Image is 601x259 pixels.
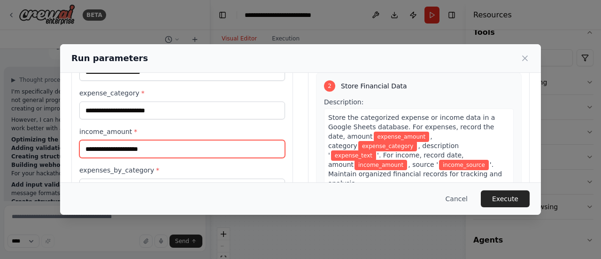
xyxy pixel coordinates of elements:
[328,133,432,149] span: , category
[324,80,335,92] div: 2
[438,190,475,207] button: Cancel
[328,161,502,187] span: '. Maintain organized financial records for tracking and analysis.
[439,160,489,170] span: Variable: income_source
[358,141,417,151] span: Variable: expense_category
[408,161,438,168] span: , source '
[328,114,495,140] span: Store the categorized expense or income data in a Google Sheets database. For expenses, record th...
[341,81,407,91] span: Store Financial Data
[324,98,363,106] span: Description:
[328,151,464,168] span: '. For income, record date, amount
[79,165,285,175] label: expenses_by_category
[71,52,148,65] h2: Run parameters
[354,160,407,170] span: Variable: income_amount
[481,190,530,207] button: Execute
[331,150,376,161] span: Variable: expense_text
[328,142,459,159] span: , description '
[374,132,430,142] span: Variable: expense_amount
[79,88,285,98] label: expense_category
[79,127,285,136] label: income_amount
